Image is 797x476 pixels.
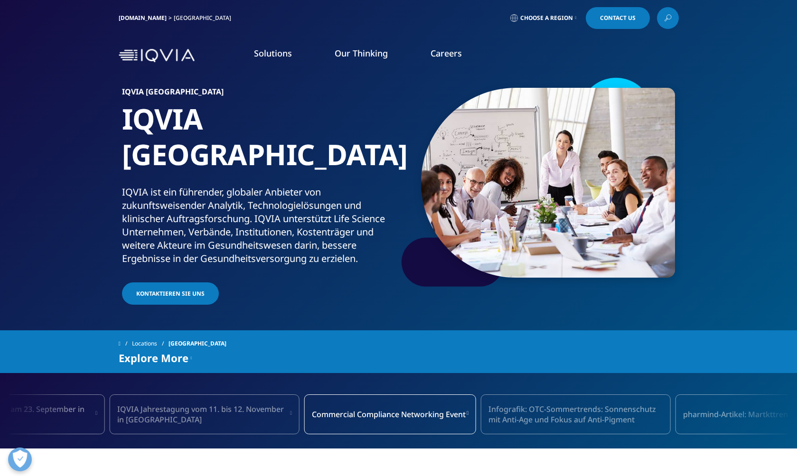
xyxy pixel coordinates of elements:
[174,14,235,22] div: [GEOGRAPHIC_DATA]
[136,289,205,298] span: Kontaktieren Sie uns
[520,14,573,22] span: Choose a Region
[122,88,395,101] h6: IQVIA [GEOGRAPHIC_DATA]
[110,394,300,434] a: IQVIA Jahrestagung vom 11. bis 12. November in [GEOGRAPHIC_DATA]
[132,335,169,352] a: Locations
[198,33,679,78] nav: Primary
[122,282,219,305] a: Kontaktieren Sie uns
[122,101,395,186] h1: IQVIA [GEOGRAPHIC_DATA]
[481,394,671,434] a: Infografik: OTC-Sommertrends: Sonnenschutz mit Anti-Age und Fokus auf Anti-Pigment
[119,352,188,364] span: Explore More
[110,394,300,434] div: 1 / 16
[600,15,636,21] span: Contact Us
[169,335,226,352] span: [GEOGRAPHIC_DATA]
[335,47,388,59] a: Our Thinking
[421,88,675,278] img: 877_businesswoman-leading-meeting.jpg
[304,394,476,434] a: Commercial Compliance Networking Event
[304,394,476,434] div: 2 / 16
[119,14,167,22] a: [DOMAIN_NAME]
[312,409,466,420] span: Commercial Compliance Networking Event
[8,448,32,471] button: Präferenzen öffnen
[488,404,663,425] span: Infografik: OTC-Sommertrends: Sonnenschutz mit Anti-Age und Fokus auf Anti-Pigment
[481,394,671,434] div: 3 / 16
[117,404,289,425] span: IQVIA Jahrestagung vom 11. bis 12. November in [GEOGRAPHIC_DATA]
[254,47,292,59] a: Solutions
[431,47,462,59] a: Careers
[586,7,650,29] a: Contact Us
[122,186,395,265] div: IQVIA ist ein führender, globaler Anbieter von zukunftsweisender Analytik, Technologielösungen un...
